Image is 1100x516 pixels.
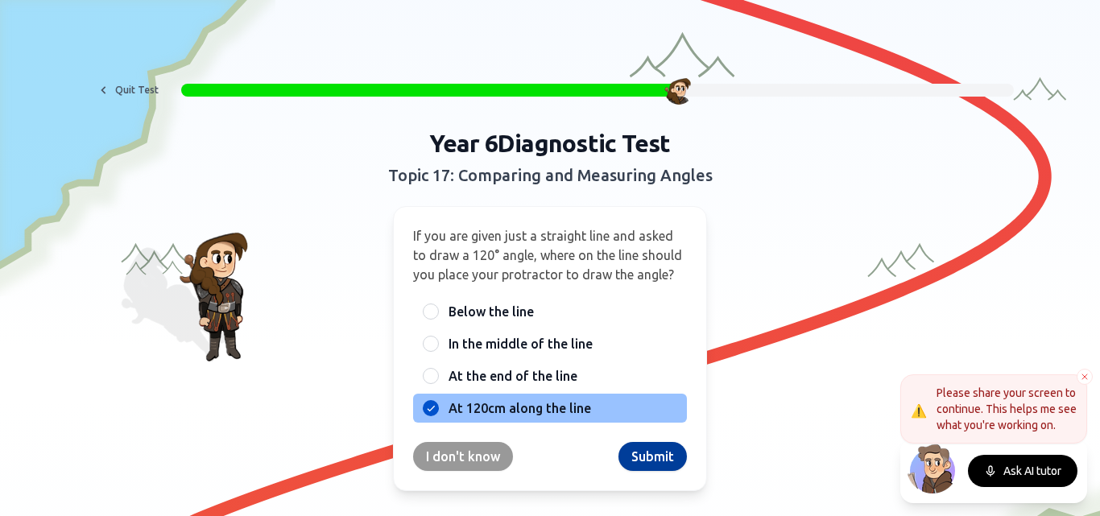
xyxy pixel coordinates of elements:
[449,366,577,386] span: At the end of the line
[664,76,693,105] img: Character
[86,77,168,103] button: Quit Test
[618,442,687,471] button: Submit
[937,385,1077,433] p: Please share your screen to continue. This helps me see what you're working on.
[413,229,682,282] span: If you are given just a straight line and asked to draw a 120° angle, where on the line should yo...
[449,334,593,353] span: In the middle of the line
[911,401,927,417] div: ⚠️
[254,164,846,187] h2: Topic 17: Comparing and Measuring Angles
[254,129,846,158] h1: Year 6 Diagnostic Test
[413,442,513,471] button: I don't know
[449,398,591,418] span: At 120cm along the line
[968,455,1077,487] button: Ask AI tutor
[449,302,534,321] span: Below the line
[907,442,958,493] img: North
